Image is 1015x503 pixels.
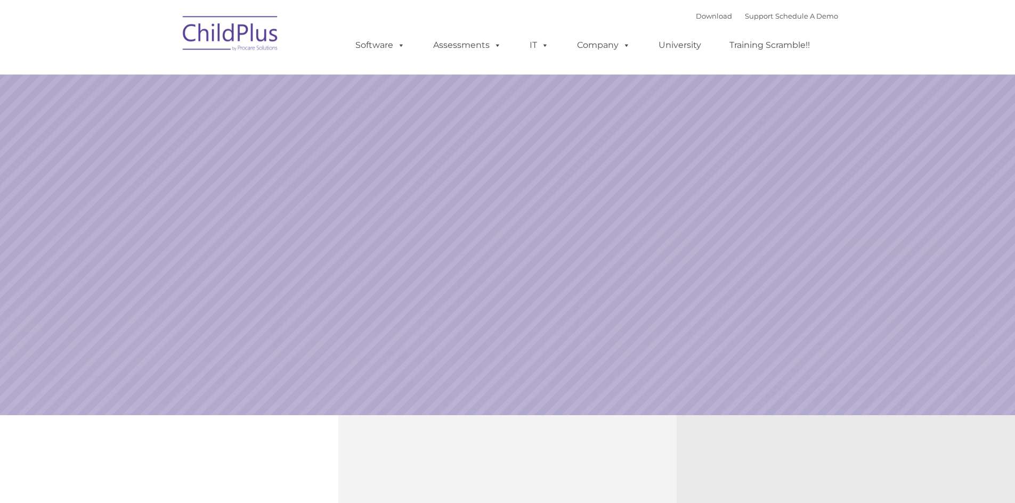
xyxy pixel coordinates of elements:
[177,9,284,62] img: ChildPlus by Procare Solutions
[696,12,838,20] font: |
[423,35,512,56] a: Assessments
[745,12,773,20] a: Support
[719,35,821,56] a: Training Scramble!!
[519,35,559,56] a: IT
[696,12,732,20] a: Download
[566,35,641,56] a: Company
[775,12,838,20] a: Schedule A Demo
[648,35,712,56] a: University
[345,35,416,56] a: Software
